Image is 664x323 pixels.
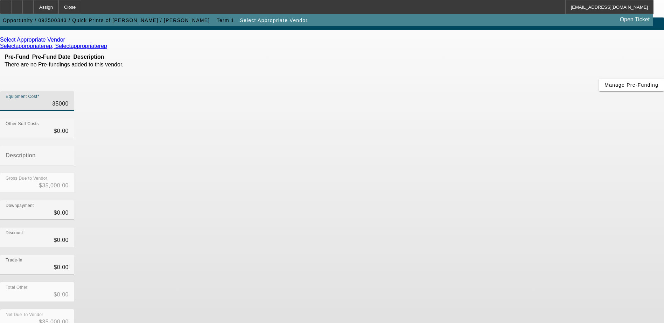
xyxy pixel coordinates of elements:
[6,285,28,290] mat-label: Total Other
[217,17,234,23] span: Term 1
[240,17,308,23] span: Select Appropriate Vendor
[4,53,29,60] th: Pre-Fund
[73,53,174,60] th: Description
[238,14,309,27] button: Select Appropriate Vendor
[6,122,39,126] mat-label: Other Soft Costs
[6,152,36,158] mat-label: Description
[6,176,47,181] mat-label: Gross Due to Vendor
[6,258,22,263] mat-label: Trade-In
[604,82,658,88] span: Manage Pre-Funding
[4,61,174,68] td: There are no Pre-fundings added to this vendor.
[617,14,652,26] a: Open Ticket
[6,313,43,317] mat-label: Net Due To Vendor
[6,203,34,208] mat-label: Downpayment
[3,17,210,23] span: Opportunity / 092500343 / Quick Prints of [PERSON_NAME] / [PERSON_NAME]
[30,53,72,60] th: Pre-Fund Date
[6,94,37,99] mat-label: Equipment Cost
[214,14,237,27] button: Term 1
[599,79,664,91] button: Manage Pre-Funding
[6,231,23,235] mat-label: Discount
